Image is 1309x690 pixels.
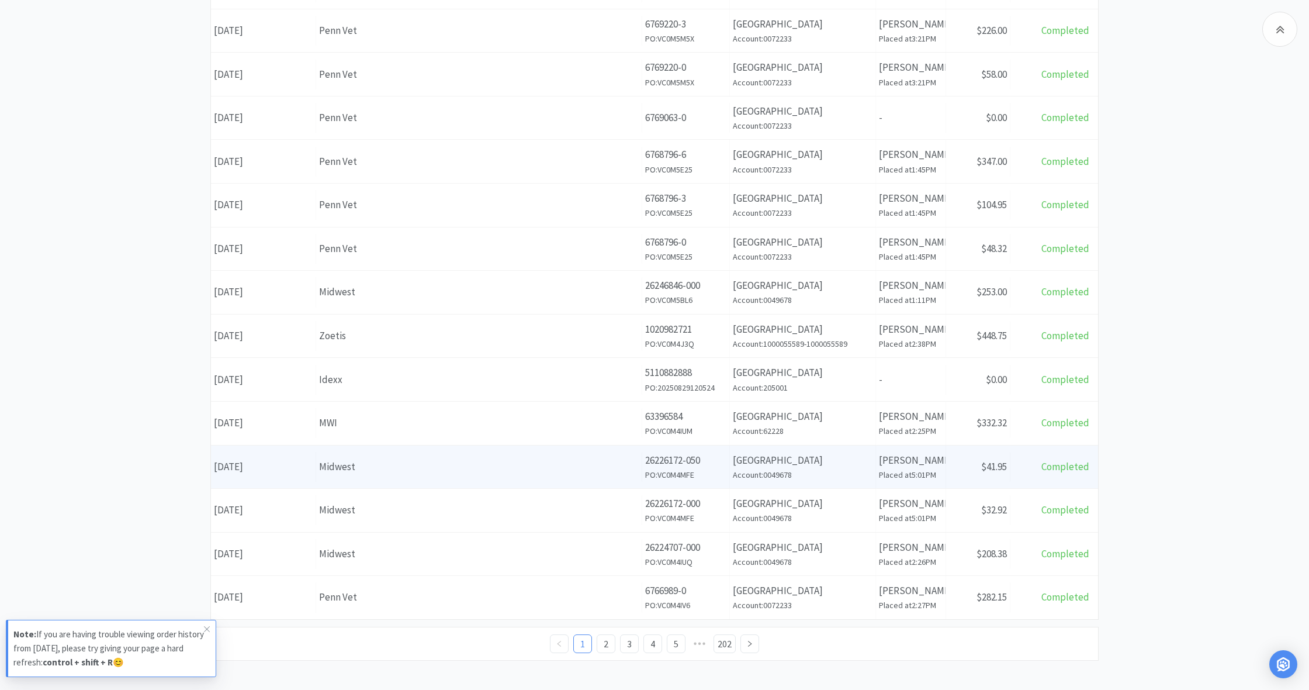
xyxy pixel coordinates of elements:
span: $253.00 [976,285,1007,298]
p: 6768796-3 [645,191,726,206]
strong: control + shift + R [43,657,113,668]
p: [GEOGRAPHIC_DATA] [733,234,872,250]
span: Completed [1041,68,1089,81]
h6: PO: 20250829120524 [645,381,726,394]
p: [GEOGRAPHIC_DATA] [733,540,872,556]
div: [DATE] [211,365,316,395]
p: [GEOGRAPHIC_DATA] [733,103,872,119]
h6: PO: VC0M5M5X [645,32,726,45]
h6: PO: VC0M5BL6 [645,294,726,306]
div: [DATE] [211,452,316,482]
h6: Placed at 2:26PM [879,556,943,568]
p: [PERSON_NAME] [879,453,943,468]
span: Completed [1041,198,1089,211]
p: [GEOGRAPHIC_DATA] [733,583,872,599]
h6: Account: 0072233 [733,32,872,45]
div: [DATE] [211,321,316,351]
div: [DATE] [211,60,316,89]
h6: Placed at 1:45PM [879,206,943,219]
li: 2 [597,634,615,653]
h6: Placed at 3:21PM [879,32,943,45]
h6: Account: 205001 [733,381,872,394]
h6: PO: VC0M4IUM [645,425,726,437]
p: If you are having trouble viewing order history from [DATE], please try giving your page a hard r... [13,627,204,670]
span: $347.00 [976,155,1007,168]
p: 5110882888 [645,365,726,381]
p: [GEOGRAPHIC_DATA] [733,278,872,294]
li: 4 [643,634,662,653]
h6: Placed at 1:45PM [879,250,943,263]
li: 202 [714,634,736,653]
p: [GEOGRAPHIC_DATA] [733,322,872,337]
p: 6769220-0 [645,60,726,75]
p: [PERSON_NAME] [879,60,943,75]
p: [PERSON_NAME] [879,583,943,599]
a: 4 [644,635,662,653]
a: 3 [621,635,638,653]
p: 26226172-050 [645,453,726,468]
span: Completed [1041,460,1089,473]
h6: Placed at 3:21PM [879,76,943,89]
div: Penn Vet [319,110,639,126]
span: Completed [1041,503,1089,516]
p: [GEOGRAPHIC_DATA] [733,60,872,75]
p: 6769063-0 [645,110,726,126]
h6: Account: 0072233 [733,163,872,176]
div: [DATE] [211,16,316,46]
div: Penn Vet [319,197,639,213]
span: $0.00 [986,111,1007,124]
p: [GEOGRAPHIC_DATA] [733,496,872,512]
h6: Account: 62228 [733,425,872,437]
i: icon: left [556,640,563,647]
li: Next Page [740,634,759,653]
h6: PO: VC0M4IUQ [645,556,726,568]
div: Penn Vet [319,23,639,39]
div: [DATE] [211,408,316,438]
span: $208.38 [976,547,1007,560]
li: 1 [573,634,592,653]
div: Midwest [319,459,639,475]
a: 2 [597,635,615,653]
h6: Placed at 5:01PM [879,468,943,481]
p: [GEOGRAPHIC_DATA] [733,453,872,468]
p: 6766989-0 [645,583,726,599]
span: $58.00 [981,68,1007,81]
h6: Account: 0072233 [733,599,872,612]
h6: Placed at 2:27PM [879,599,943,612]
div: [DATE] [211,277,316,307]
div: [DATE] [211,147,316,177]
p: [PERSON_NAME] [879,278,943,294]
div: [DATE] [211,495,316,525]
h6: PO: VC0M5E25 [645,250,726,263]
p: [PERSON_NAME] [879,322,943,337]
span: $282.15 [976,591,1007,603]
h6: Placed at 2:25PM [879,425,943,437]
p: - [879,110,943,126]
strong: Note: [13,629,36,640]
h6: PO: VC0M4IV6 [645,599,726,612]
p: 26224707-000 [645,540,726,556]
div: Penn Vet [319,241,639,257]
li: 3 [620,634,639,653]
h6: PO: VC0M4MFE [645,512,726,525]
span: Completed [1041,373,1089,386]
span: Completed [1041,547,1089,560]
span: Completed [1041,285,1089,298]
h6: PO: VC0M4J3Q [645,337,726,350]
h6: Placed at 5:01PM [879,512,943,525]
span: Completed [1041,591,1089,603]
h6: Account: 0072233 [733,76,872,89]
h6: PO: VC0M5E25 [645,163,726,176]
span: Completed [1041,329,1089,342]
li: Next 5 Pages [690,634,709,653]
span: ••• [690,634,709,653]
div: [DATE] [211,190,316,220]
span: $448.75 [976,329,1007,342]
li: 5 [667,634,685,653]
span: $48.32 [981,242,1007,255]
h6: Account: 1000055589-1000055589 [733,337,872,350]
div: [DATE] [211,582,316,612]
p: 26246846-000 [645,278,726,294]
h6: Placed at 2:38PM [879,337,943,350]
a: 5 [667,635,685,653]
